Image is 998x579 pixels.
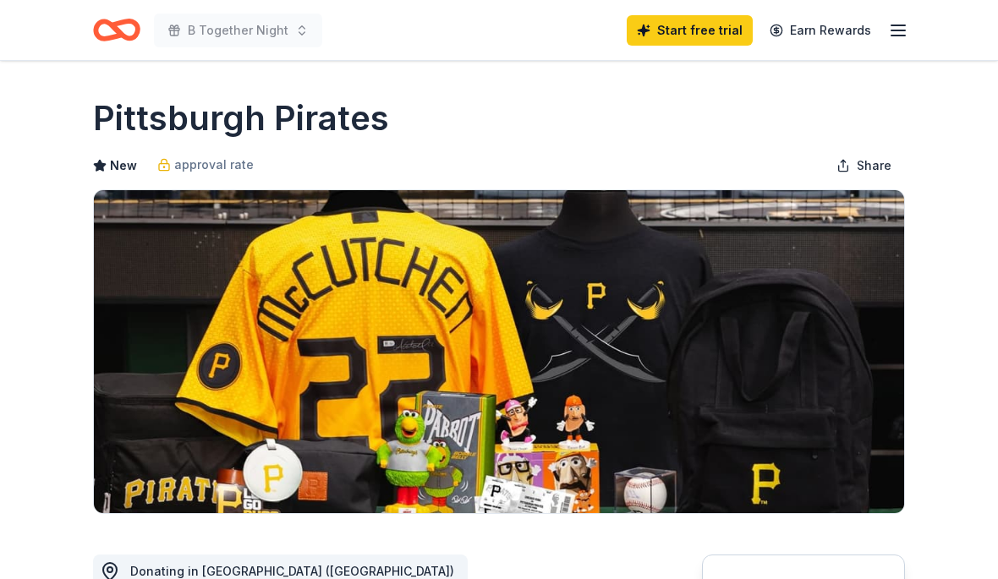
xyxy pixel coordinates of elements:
[154,14,322,47] button: B Together Night
[93,95,389,142] h1: Pittsburgh Pirates
[823,149,905,183] button: Share
[857,156,891,176] span: Share
[627,15,753,46] a: Start free trial
[110,156,137,176] span: New
[759,15,881,46] a: Earn Rewards
[188,20,288,41] span: B Together Night
[130,564,454,578] span: Donating in [GEOGRAPHIC_DATA] ([GEOGRAPHIC_DATA])
[93,10,140,50] a: Home
[94,190,904,513] img: Image for Pittsburgh Pirates
[174,155,254,175] span: approval rate
[157,155,254,175] a: approval rate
